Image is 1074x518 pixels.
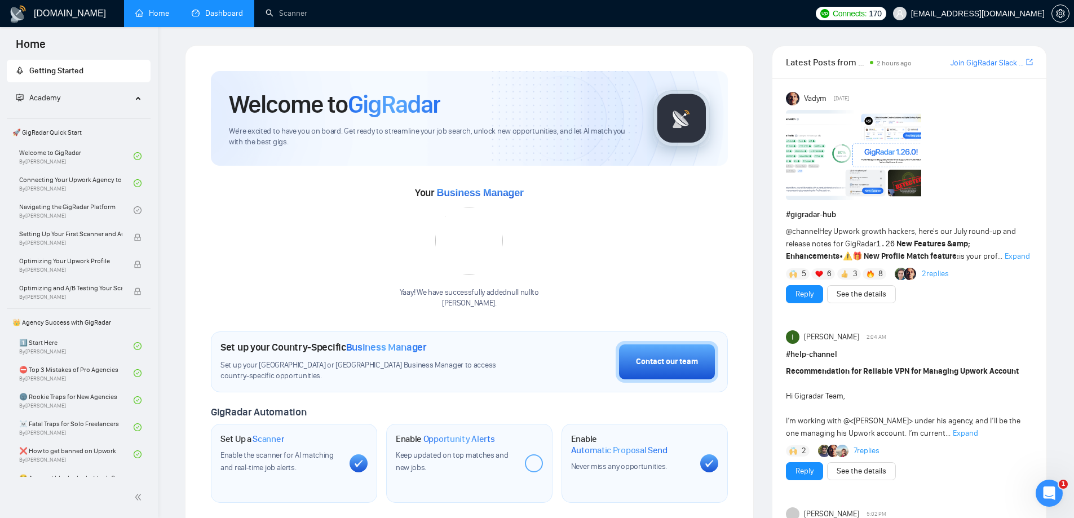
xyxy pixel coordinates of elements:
span: 🚀 GigRadar Quick Start [8,121,149,144]
a: Welcome to GigRadarBy[PERSON_NAME] [19,144,134,169]
span: @channel [786,227,819,236]
button: Reply [786,462,823,480]
img: Joaquin Arcardini [836,445,848,457]
img: ❤️ [815,270,823,278]
span: check-circle [134,342,142,350]
span: Optimizing Your Upwork Profile [19,255,122,267]
p: [PERSON_NAME] . [400,298,539,309]
span: check-circle [134,179,142,187]
img: Alex B [895,268,907,280]
span: 1 [1059,480,1068,489]
img: Toby Fox-Mason [818,445,830,457]
span: Connects: [833,7,867,20]
h1: Set up your Country-Specific [220,341,427,353]
span: Scanner [253,433,284,445]
button: Contact our team [616,341,718,383]
button: See the details [827,285,896,303]
strong: Recommendation for Reliable VPN for Managing Upwork Account [786,366,1019,376]
span: Your [415,187,524,199]
img: error [435,207,503,275]
a: 🌚 Rookie Traps for New AgenciesBy[PERSON_NAME] [19,388,134,413]
span: Setting Up Your First Scanner and Auto-Bidder [19,228,122,240]
span: 170 [869,7,881,20]
span: 8 [878,268,883,280]
span: 3 [853,268,858,280]
span: Hi Gigradar Team, I’m working with @<[PERSON_NAME]> under his agency, and I’ll be the one managin... [786,366,1020,438]
button: See the details [827,462,896,480]
span: setting [1052,9,1069,18]
img: 🔥 [867,270,874,278]
span: 6 [827,268,832,280]
span: [DATE] [834,94,849,104]
a: ⛔ Top 3 Mistakes of Pro AgenciesBy[PERSON_NAME] [19,361,134,386]
a: 7replies [854,445,879,457]
a: Join GigRadar Slack Community [951,57,1024,69]
span: [PERSON_NAME] [804,331,859,343]
button: Reply [786,285,823,303]
span: Expand [953,428,978,438]
span: check-circle [134,423,142,431]
span: Business Manager [346,341,427,353]
a: 😭 Account blocked: what to do? [19,469,134,494]
span: 2 hours ago [877,59,912,67]
a: Reply [795,465,814,477]
h1: Enable [396,433,495,445]
span: 5 [802,268,806,280]
span: By [PERSON_NAME] [19,267,122,273]
img: gigradar-logo.png [653,90,710,147]
a: dashboardDashboard [192,8,243,18]
li: Getting Started [7,60,151,82]
span: Getting Started [29,66,83,76]
h1: Set Up a [220,433,284,445]
a: searchScanner [266,8,307,18]
span: check-circle [134,206,142,214]
img: 🙌 [789,447,797,455]
div: Yaay! We have successfully added null null to [400,287,539,309]
span: lock [134,260,142,268]
span: Academy [29,93,60,103]
img: upwork-logo.png [820,9,829,18]
span: By [PERSON_NAME] [19,240,122,246]
a: setting [1051,9,1069,18]
span: Optimizing and A/B Testing Your Scanner for Better Results [19,282,122,294]
h1: # gigradar-hub [786,209,1033,221]
a: 1️⃣ Start HereBy[PERSON_NAME] [19,334,134,358]
span: 👑 Agency Success with GigRadar [8,311,149,334]
a: 2replies [922,268,949,280]
span: Enable the scanner for AI matching and real-time job alerts. [220,450,334,472]
span: lock [134,233,142,241]
span: rocket [16,67,24,74]
a: See the details [837,288,886,300]
span: check-circle [134,369,142,377]
iframe: Intercom live chat [1036,480,1063,507]
a: ❌ How to get banned on UpworkBy[PERSON_NAME] [19,442,134,467]
span: Never miss any opportunities. [571,462,667,471]
img: Ivan Dela Rama [786,330,799,344]
span: 2 [802,445,806,457]
span: double-left [134,492,145,503]
span: Academy [16,93,60,103]
span: Keep updated on top matches and new jobs. [396,450,509,472]
a: Connecting Your Upwork Agency to GigRadarBy[PERSON_NAME] [19,171,134,196]
h1: Enable [571,433,691,455]
span: Hey Upwork growth hackers, here's our July round-up and release notes for GigRadar • is your prof... [786,227,1016,261]
span: Set up your [GEOGRAPHIC_DATA] or [GEOGRAPHIC_DATA] Business Manager to access country-specific op... [220,360,519,382]
span: Automatic Proposal Send [571,445,668,456]
span: Expand [1005,251,1030,261]
img: logo [9,5,27,23]
span: user [896,10,904,17]
span: 🎁 [852,251,862,261]
span: Business Manager [436,187,523,198]
span: lock [134,287,142,295]
strong: New Profile Match feature: [864,251,959,261]
span: Vadym [804,92,827,105]
code: 1.26 [876,240,895,249]
span: By [PERSON_NAME] [19,294,122,300]
span: check-circle [134,450,142,458]
span: export [1026,57,1033,67]
span: fund-projection-screen [16,94,24,101]
img: F09AC4U7ATU-image.png [786,110,921,200]
span: Home [7,36,55,60]
span: 2:04 AM [867,332,886,342]
a: Reply [795,288,814,300]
